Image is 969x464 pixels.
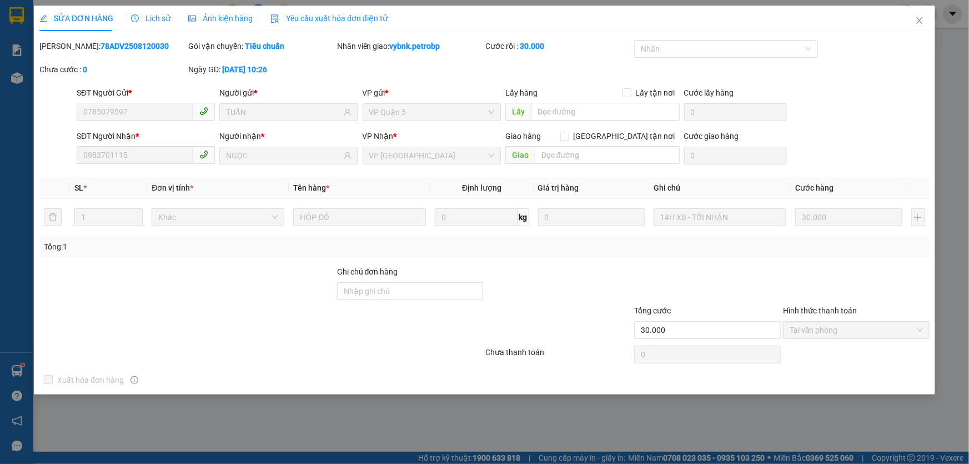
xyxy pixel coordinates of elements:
div: Ngày GD: [188,63,335,76]
span: edit [39,14,47,22]
div: [PERSON_NAME]: [39,40,186,52]
input: VD: Bàn, Ghế [293,208,426,226]
label: Ghi chú đơn hàng [337,267,398,276]
input: Tên người nhận [226,149,341,162]
span: info-circle [130,376,138,384]
span: Giao hàng [505,132,541,141]
span: Giao [505,146,535,164]
input: Tên người gửi [226,106,341,118]
span: Lấy tận nơi [631,87,680,99]
input: Ghi chú đơn hàng [337,282,484,300]
span: Tổng cước [634,306,671,315]
label: Cước giao hàng [684,132,739,141]
div: Chưa thanh toán [485,346,634,366]
div: SĐT Người Gửi [77,87,215,99]
b: Tiêu chuẩn [245,42,284,51]
span: [GEOGRAPHIC_DATA] tận nơi [569,130,680,142]
span: Cước hàng [795,183,834,192]
b: 30.000 [520,42,544,51]
span: Lấy hàng [505,88,538,97]
div: Chưa cước : [39,63,186,76]
img: icon [270,14,279,23]
span: Lấy [505,103,531,121]
span: Khác [158,209,278,226]
span: SỬA ĐƠN HÀNG [39,14,113,23]
b: 0 [83,65,87,74]
span: Xuất hóa đơn hàng [53,374,128,386]
label: Cước lấy hàng [684,88,734,97]
span: clock-circle [131,14,139,22]
span: phone [199,107,208,116]
div: SĐT Người Nhận [77,130,215,142]
input: 0 [538,208,645,226]
span: Đơn vị tính [152,183,193,192]
span: Lịch sử [131,14,170,23]
span: Tên hàng [293,183,329,192]
label: Hình thức thanh toán [783,306,857,315]
span: Định lượng [462,183,501,192]
span: picture [188,14,196,22]
div: Tổng: 1 [44,241,374,253]
input: Dọc đường [531,103,680,121]
span: SL [74,183,83,192]
input: Dọc đường [535,146,680,164]
div: Cước rồi : [485,40,632,52]
span: user [344,108,352,116]
span: VP Phước Bình [369,147,494,164]
input: Cước giao hàng [684,147,787,164]
b: [DATE] 10:26 [222,65,267,74]
span: phone [199,150,208,159]
span: VP Quận 5 [369,104,494,121]
button: Close [904,6,935,37]
span: Ảnh kiện hàng [188,14,253,23]
div: Gói vận chuyển: [188,40,335,52]
div: Người nhận [219,130,358,142]
b: 78ADV2508120030 [101,42,169,51]
span: Giá trị hàng [538,183,579,192]
div: Nhân viên giao: [337,40,484,52]
div: Người gửi [219,87,358,99]
input: Ghi Chú [654,208,786,226]
input: 0 [795,208,902,226]
span: user [344,152,352,159]
th: Ghi chú [649,177,791,199]
span: close [915,16,924,25]
div: VP gửi [363,87,501,99]
button: plus [911,208,925,226]
input: Cước lấy hàng [684,103,787,121]
span: Yêu cầu xuất hóa đơn điện tử [270,14,388,23]
span: Tại văn phòng [790,322,923,338]
span: kg [518,208,529,226]
b: vybnk.petrobp [390,42,440,51]
span: VP Nhận [363,132,394,141]
button: delete [44,208,62,226]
